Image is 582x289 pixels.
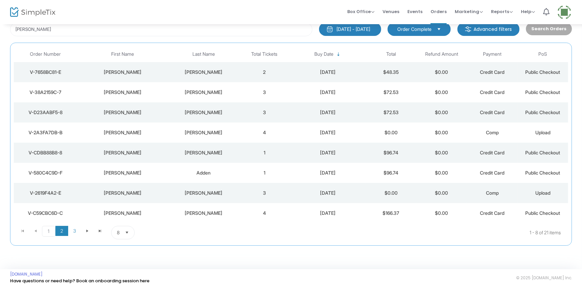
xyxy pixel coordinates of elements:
[457,22,520,36] m-button: Advanced filters
[292,190,364,196] div: 9/5/2025
[292,170,364,176] div: 9/5/2025
[15,89,75,96] div: V-38A2159C-7
[79,170,166,176] div: Veronica
[397,26,432,33] span: Order Complete
[79,190,166,196] div: Veronica
[239,143,290,163] td: 1
[480,210,504,216] span: Credit Card
[15,170,75,176] div: V-580C4C9D-F
[239,163,290,183] td: 1
[416,163,467,183] td: $0.00
[480,89,504,95] span: Credit Card
[480,170,504,176] span: Credit Card
[192,51,215,57] span: Last Name
[122,226,132,239] button: Select
[486,190,499,196] span: Comp
[480,150,504,155] span: Credit Card
[434,26,444,33] button: Select
[170,69,237,76] div: Aguilar
[416,143,467,163] td: $0.00
[202,226,561,239] kendo-pager-info: 1 - 8 of 21 items
[337,26,370,33] div: [DATE] - [DATE]
[366,143,416,163] td: $96.74
[94,226,106,236] span: Go to the last page
[239,203,290,223] td: 4
[535,130,550,135] span: Upload
[292,149,364,156] div: 9/6/2025
[170,129,237,136] div: Ploetz
[407,3,422,20] span: Events
[292,89,364,96] div: 9/9/2025
[516,275,572,281] span: © 2025 [DOMAIN_NAME] Inc.
[526,210,561,216] span: Public Checkout
[416,46,467,62] th: Refund Amount
[366,183,416,203] td: $0.00
[480,109,504,115] span: Credit Card
[170,210,237,216] div: DeBlieck
[366,62,416,82] td: $48.35
[15,69,75,76] div: V-7658BC81-E
[416,123,467,143] td: $0.00
[15,210,75,216] div: V-C59CBC6D-C
[292,129,364,136] div: 9/8/2025
[526,170,561,176] span: Public Checkout
[79,89,166,96] div: Veronica
[292,69,364,76] div: 9/10/2025
[491,8,513,15] span: Reports
[170,170,237,176] div: Adden
[366,203,416,223] td: $166.37
[366,102,416,123] td: $72.53
[526,89,561,95] span: Public Checkout
[480,69,504,75] span: Credit Card
[486,130,499,135] span: Comp
[455,8,483,15] span: Marketing
[30,51,61,57] span: Order Number
[79,69,166,76] div: Veronica
[15,109,75,116] div: V-D23AABF5-8
[483,51,501,57] span: Payment
[326,26,333,33] img: monthly
[366,123,416,143] td: $0.00
[416,203,467,223] td: $0.00
[431,3,447,20] span: Orders
[239,123,290,143] td: 4
[416,62,467,82] td: $0.00
[68,226,81,236] span: Page 3
[239,62,290,82] td: 2
[292,210,364,216] div: 9/5/2025
[170,149,237,156] div: Yount
[526,150,561,155] span: Public Checkout
[336,52,341,57] span: Sortable
[521,8,535,15] span: Help
[239,46,290,62] th: Total Tickets
[526,69,561,75] span: Public Checkout
[366,82,416,102] td: $72.53
[42,226,55,237] span: Page 1
[10,278,149,284] a: Have questions or need help? Book an onboarding session here
[97,228,103,234] span: Go to the last page
[15,129,75,136] div: V-2A3FA7DB-B
[15,149,75,156] div: V-CDBB88B8-8
[239,82,290,102] td: 3
[416,102,467,123] td: $0.00
[347,8,374,15] span: Box Office
[314,51,333,57] span: Buy Date
[319,22,381,36] button: [DATE] - [DATE]
[239,183,290,203] td: 3
[111,51,134,57] span: First Name
[81,226,94,236] span: Go to the next page
[79,149,166,156] div: Veronica
[416,82,467,102] td: $0.00
[85,228,90,234] span: Go to the next page
[79,109,166,116] div: Veronica
[170,109,237,116] div: Perez
[539,51,547,57] span: PoS
[535,190,550,196] span: Upload
[416,183,467,203] td: $0.00
[170,190,237,196] div: Draper
[465,26,472,33] img: filter
[10,272,43,277] a: [DOMAIN_NAME]
[292,109,364,116] div: 9/9/2025
[79,210,166,216] div: Marie
[366,46,416,62] th: Total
